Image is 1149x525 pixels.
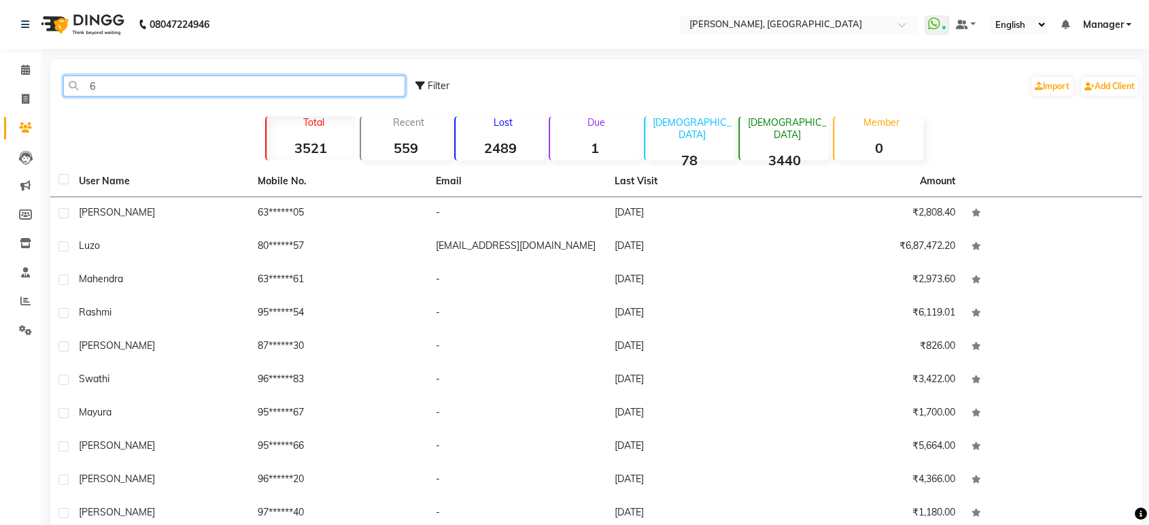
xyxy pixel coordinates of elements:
span: [PERSON_NAME] [79,473,155,485]
span: [PERSON_NAME] [79,439,155,452]
td: - [428,397,606,430]
span: [PERSON_NAME] [79,506,155,518]
span: [PERSON_NAME] [79,206,155,218]
input: Search by Name/Mobile/Email/Code [63,75,405,97]
td: ₹6,87,472.20 [785,231,964,264]
p: Total [272,116,356,129]
span: [PERSON_NAME] [79,339,155,352]
td: - [428,264,606,297]
th: Last Visit [606,166,785,197]
strong: 1 [550,139,639,156]
td: - [428,464,606,497]
b: 08047224946 [150,5,209,44]
strong: 0 [834,139,923,156]
td: ₹2,808.40 [785,197,964,231]
p: [DEMOGRAPHIC_DATA] [651,116,734,141]
th: Mobile No. [250,166,428,197]
strong: 78 [645,152,734,169]
strong: 3521 [267,139,356,156]
p: Member [840,116,923,129]
td: [DATE] [606,430,785,464]
td: ₹6,119.01 [785,297,964,331]
td: [DATE] [606,464,785,497]
strong: 3440 [740,152,829,169]
p: [DEMOGRAPHIC_DATA] [745,116,829,141]
strong: 2489 [456,139,545,156]
span: Luzo [79,239,100,252]
p: Recent [366,116,450,129]
strong: 559 [361,139,450,156]
a: Import [1031,77,1073,96]
p: Due [553,116,639,129]
td: - [428,197,606,231]
td: ₹2,973.60 [785,264,964,297]
span: mayura [79,406,112,418]
th: Email [428,166,606,197]
span: Swathi [79,373,109,385]
p: Lost [461,116,545,129]
td: - [428,430,606,464]
span: Filter [428,80,449,92]
td: [EMAIL_ADDRESS][DOMAIN_NAME] [428,231,606,264]
td: ₹4,366.00 [785,464,964,497]
td: [DATE] [606,331,785,364]
td: ₹1,700.00 [785,397,964,430]
span: Manager [1082,18,1123,32]
td: [DATE] [606,231,785,264]
th: Amount [912,166,963,197]
td: [DATE] [606,264,785,297]
td: ₹826.00 [785,331,964,364]
td: [DATE] [606,297,785,331]
td: ₹5,664.00 [785,430,964,464]
td: - [428,331,606,364]
td: ₹3,422.00 [785,364,964,397]
span: Mahendra [79,273,123,285]
a: Add Client [1081,77,1138,96]
span: Rashmi [79,306,112,318]
th: User Name [71,166,250,197]
td: [DATE] [606,397,785,430]
td: [DATE] [606,197,785,231]
img: logo [35,5,128,44]
td: - [428,297,606,331]
td: - [428,364,606,397]
td: [DATE] [606,364,785,397]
